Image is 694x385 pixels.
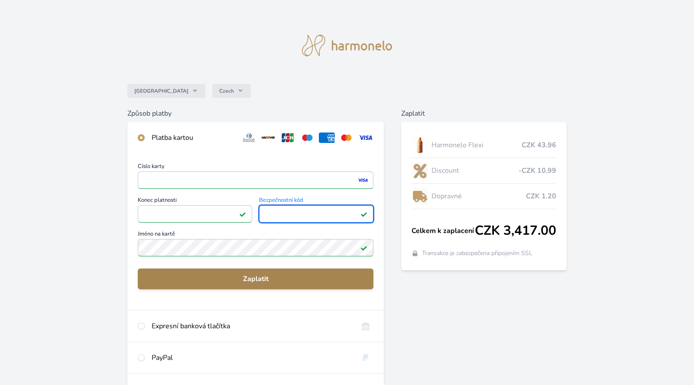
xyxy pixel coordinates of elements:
span: Czech [219,87,234,94]
span: Transakce je zabezpečena připojením SSL [422,249,532,258]
span: [GEOGRAPHIC_DATA] [134,87,188,94]
img: Platné pole [360,244,367,251]
iframe: Iframe pro bezpečnostní kód [263,208,370,220]
span: Celkem k zaplacení [412,226,475,236]
span: Bezpečnostní kód [259,197,373,205]
img: visa.svg [358,133,374,143]
img: Platné pole [360,210,367,217]
img: diners.svg [241,133,257,143]
div: PayPal [152,353,351,363]
button: Czech [212,84,251,98]
span: Číslo karty [138,164,374,171]
img: delivery-lo.png [412,185,428,207]
img: amex.svg [319,133,335,143]
span: Discount [431,165,519,176]
iframe: Iframe pro datum vypršení platnosti [142,208,248,220]
div: Expresní banková tlačítka [152,321,351,331]
div: Platba kartou [152,133,234,143]
img: discount-lo.png [412,160,428,181]
span: CZK 1.20 [526,191,556,201]
img: CLEAN_FLEXI_se_stinem_x-hi_(1)-lo.jpg [412,134,428,156]
h6: Způsob platby [127,108,384,119]
span: Dopravné [431,191,526,201]
span: Konec platnosti [138,197,252,205]
img: Platné pole [239,210,246,217]
span: Zaplatit [145,274,367,284]
img: mc.svg [338,133,354,143]
button: [GEOGRAPHIC_DATA] [127,84,205,98]
img: jcb.svg [280,133,296,143]
input: Jméno na kartěPlatné pole [138,239,374,256]
button: Zaplatit [138,269,374,289]
span: -CZK 10.99 [519,165,556,176]
img: paypal.svg [358,353,374,363]
img: logo.svg [302,35,392,56]
span: CZK 3,417.00 [475,223,556,239]
h6: Zaplatit [401,108,567,119]
iframe: Iframe pro číslo karty [142,174,370,186]
img: onlineBanking_CZ.svg [358,321,374,331]
img: discover.svg [260,133,276,143]
span: Harmonelo Flexi [431,140,522,150]
img: visa [357,176,369,184]
img: maestro.svg [299,133,315,143]
span: CZK 43.96 [522,140,556,150]
span: Jméno na kartě [138,231,374,239]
